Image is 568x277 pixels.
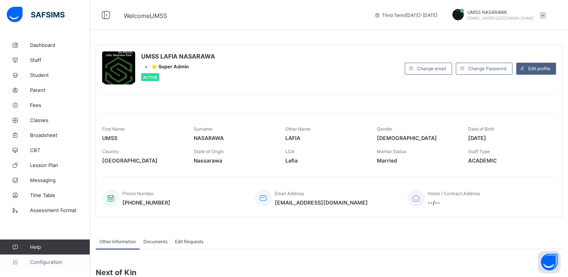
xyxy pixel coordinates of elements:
span: Other Name [285,126,310,132]
span: ACADEMIC [468,157,548,164]
span: Phone Number [122,191,154,196]
span: Active [143,75,157,80]
span: Next of Kin [96,268,562,277]
span: [PHONE_NUMBER] [122,199,170,206]
span: [EMAIL_ADDRESS][DOMAIN_NAME] [467,16,534,20]
span: Dashboard [30,42,90,48]
div: • [141,64,215,69]
span: UMSS [102,135,182,141]
span: Lesson Plan [30,162,90,168]
button: Open asap [538,251,560,273]
span: session/term information [374,12,437,18]
span: UMSS NASARAWA [467,9,534,15]
span: Gender [377,126,392,132]
span: Married [377,157,457,164]
span: [DEMOGRAPHIC_DATA] [377,135,457,141]
span: Staff Type [468,149,490,154]
span: Messaging [30,177,90,183]
span: Edit Requests [175,239,203,244]
span: Parent [30,87,90,93]
span: Configuration [30,259,90,265]
span: State of Origin [194,149,224,154]
span: --/-- [428,199,480,206]
span: CBT [30,147,90,153]
span: Assessment Format [30,207,90,213]
span: Fees [30,102,90,108]
span: Time Table [30,192,90,198]
span: Email Address [275,191,304,196]
span: Student [30,72,90,78]
span: [GEOGRAPHIC_DATA] [102,157,182,164]
span: [DATE] [468,135,548,141]
div: UMSSNASARAWA [445,9,550,21]
span: Lafia [285,157,366,164]
span: LAFIA [285,135,366,141]
span: Surname [194,126,212,132]
span: Classes [30,117,90,123]
span: Home / Contract Address [428,191,480,196]
span: Marital Status [377,149,406,154]
span: First Name [102,126,125,132]
span: Date of Birth [468,126,494,132]
span: [EMAIL_ADDRESS][DOMAIN_NAME] [275,199,368,206]
img: safsims [7,7,65,23]
span: NASARAWA [194,135,274,141]
span: LGA [285,149,294,154]
span: Broadsheet [30,132,90,138]
span: Staff [30,57,90,63]
span: ⭐ Super Admin [151,64,189,69]
span: Change email [417,66,446,71]
span: Change Password [468,66,506,71]
span: UMSS LAFIA NASARAWA [141,53,215,60]
span: Welcome UMSS [124,12,167,20]
span: Nassarawa [194,157,274,164]
span: Other Information [99,239,136,244]
span: Edit profile [528,66,550,71]
span: Country [102,149,119,154]
span: Documents [143,239,167,244]
span: Help [30,244,90,250]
